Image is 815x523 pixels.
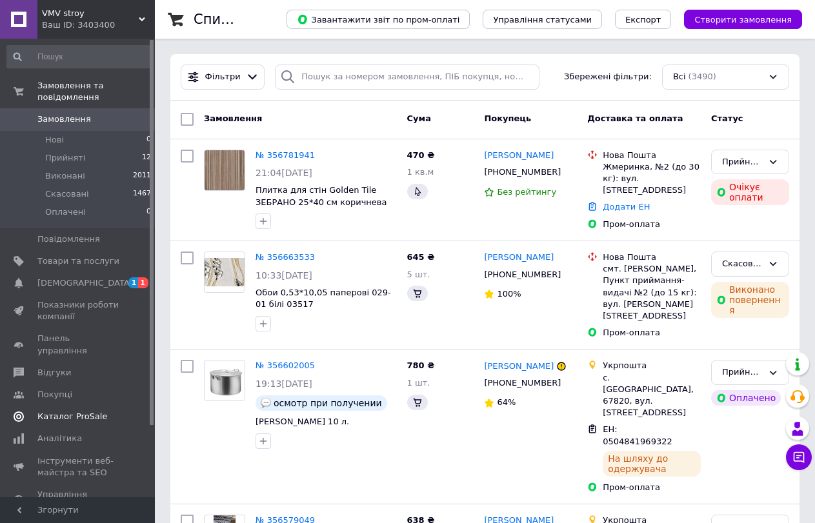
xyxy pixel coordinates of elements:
div: Нова Пошта [603,150,701,161]
a: № 356663533 [256,252,315,262]
img: Фото товару [205,258,245,286]
div: смт. [PERSON_NAME], Пункт приймання-видачі №2 (до 15 кг): вул. [PERSON_NAME][STREET_ADDRESS] [603,263,701,322]
span: 21:04[DATE] [256,168,312,178]
span: Оплачені [45,206,86,218]
a: № 356781941 [256,150,315,160]
span: 64% [497,397,516,407]
a: Створити замовлення [671,14,802,24]
input: Пошук за номером замовлення, ПІБ покупця, номером телефону, Email, номером накладної [275,64,539,90]
span: Без рейтингу [497,187,556,197]
a: [PERSON_NAME] [484,150,554,162]
div: Виконано повернення [711,282,789,318]
span: 0 [146,206,151,218]
span: Доставка та оплата [587,113,683,123]
a: № 356602005 [256,360,315,370]
span: Замовлення та повідомлення [37,80,155,103]
div: Укрпошта [603,360,701,371]
div: [PHONE_NUMBER] [481,266,563,283]
div: Оплачено [711,390,781,406]
input: Пошук [6,45,152,68]
span: Відгуки [37,367,71,379]
button: Завантажити звіт по пром-оплаті [287,10,470,29]
div: Скасовано [722,257,763,271]
img: Фото товару [205,362,245,399]
a: [PERSON_NAME] [484,360,554,373]
a: Плитка для стін Golden Tile ЗЕБРАНО 25*40 см коричнева [256,185,387,207]
span: Замовлення [204,113,262,123]
a: [PERSON_NAME] [484,252,554,264]
span: 100% [497,289,521,299]
span: Завантажити звіт по пром-оплаті [297,14,459,25]
span: Нові [45,134,64,146]
span: 645 ₴ [407,252,435,262]
div: На шляху до одержувача [603,451,701,477]
button: Експорт [615,10,672,29]
div: Прийнято [722,366,763,379]
span: Всі [673,71,686,83]
span: Створити замовлення [694,15,792,25]
span: Скасовані [45,188,89,200]
a: Фото товару [204,252,245,293]
span: Замовлення [37,113,91,125]
span: 5 шт. [407,270,430,279]
div: Нова Пошта [603,252,701,263]
div: с. [GEOGRAPHIC_DATA], 67820, вул. [STREET_ADDRESS] [603,372,701,419]
a: Фото товару [204,360,245,401]
span: Виконані [45,170,85,182]
button: Чат з покупцем [786,444,812,470]
span: Покупці [37,389,72,400]
img: :speech_balloon: [261,398,271,408]
span: (3490) [689,72,716,81]
a: Додати ЕН [603,202,650,212]
div: Пром-оплата [603,219,701,230]
span: Експорт [625,15,661,25]
span: Каталог ProSale [37,411,107,422]
div: Ваш ID: 3403400 [42,19,155,31]
span: Покупець [484,113,531,123]
span: 1 шт. [407,378,430,388]
span: Товари та послуги [37,255,119,267]
span: осмотр при получении [274,398,382,408]
span: 780 ₴ [407,360,435,370]
span: Панель управління [37,333,119,356]
span: 470 ₴ [407,150,435,160]
span: Управління статусами [493,15,592,25]
span: 1 кв.м [407,167,434,177]
span: Прийняті [45,152,85,164]
span: 10:33[DATE] [256,270,312,281]
span: 1467 [133,188,151,200]
div: Жмеринка, №2 (до 30 кг): вул. [STREET_ADDRESS] [603,161,701,197]
span: Cума [407,113,431,123]
a: Обои 0,53*10,05 паперові 029-01 білі 03517 [256,288,391,310]
span: Фільтри [205,71,241,83]
span: 2011 [133,170,151,182]
span: 1 [128,277,139,288]
h1: Список замовлень [194,12,325,27]
span: Збережені фільтри: [564,71,652,83]
div: Пром-оплата [603,482,701,493]
span: Статус [711,113,743,123]
span: 12 [142,152,151,164]
div: Очікує оплати [711,179,789,205]
span: 1 [138,277,148,288]
div: [PHONE_NUMBER] [481,375,563,391]
span: Управління сайтом [37,489,119,512]
span: [DEMOGRAPHIC_DATA] [37,277,133,289]
span: Аналітика [37,433,82,444]
img: Фото товару [205,150,245,190]
span: 19:13[DATE] [256,379,312,389]
button: Створити замовлення [684,10,802,29]
a: [PERSON_NAME] 10 л. [256,417,349,426]
span: Повідомлення [37,233,100,245]
span: Показники роботи компанії [37,299,119,322]
div: Пром-оплата [603,327,701,339]
span: VMV stroy [42,8,139,19]
div: Прийнято [722,155,763,169]
button: Управління статусами [483,10,602,29]
span: ЕН: 0504841969322 [603,424,672,446]
span: Інструменти веб-майстра та SEO [37,455,119,479]
span: 0 [146,134,151,146]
